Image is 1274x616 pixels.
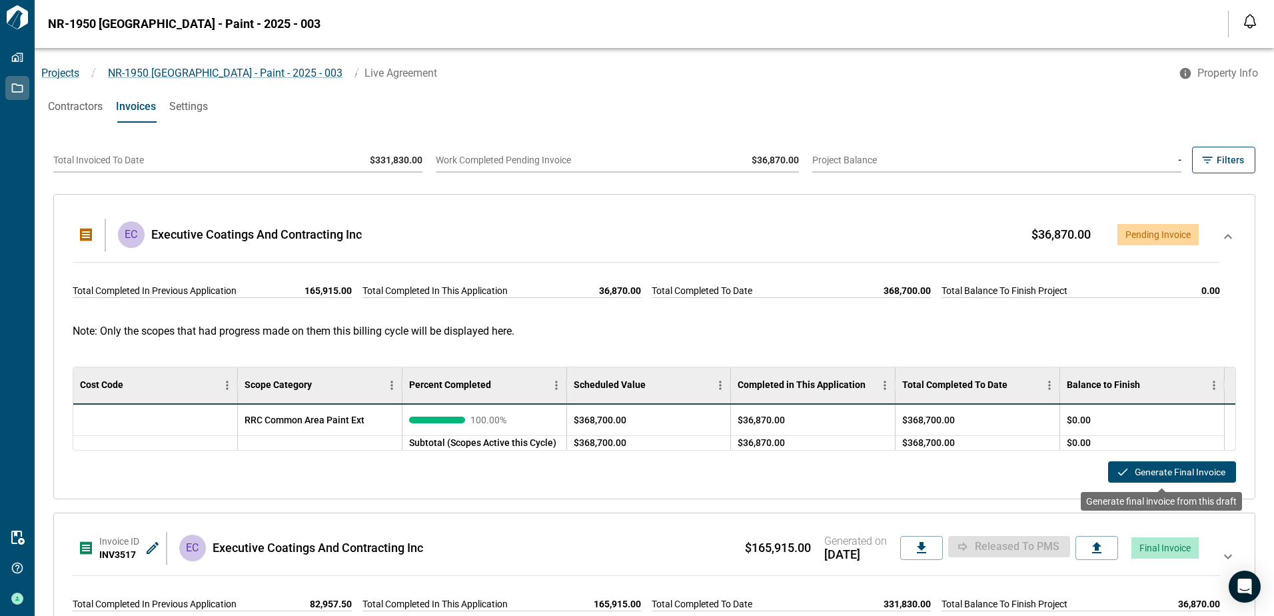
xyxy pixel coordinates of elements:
[80,379,123,391] div: Cost Code
[73,325,1236,337] p: Note: Only the scopes that had progress made on them this billing cycle will be displayed here.
[574,436,626,449] span: $368,700.00
[812,155,877,165] span: Project Balance
[35,91,1274,123] div: base tabs
[362,597,508,611] span: Total Completed In This Application
[370,155,422,165] span: $331,830.00
[942,284,1067,297] span: Total Balance To Finish Project
[116,100,156,113] span: Invoices
[710,375,730,395] button: Menu
[99,536,139,547] span: Invoice ID
[48,17,320,31] span: NR-1950 [GEOGRAPHIC_DATA] - Paint - 2025 - 003
[151,228,362,241] span: Executive Coatings And Contracting Inc
[41,67,79,79] a: Projects
[738,436,785,449] span: $36,870.00
[1229,571,1261,603] div: Open Intercom Messenger
[1197,67,1258,80] span: Property Info
[902,436,955,449] span: $368,700.00
[1067,436,1091,449] span: $0.00
[1239,11,1261,32] button: Open notification feed
[594,597,641,611] span: 165,915.00
[364,67,437,79] span: Live Agreement
[574,379,646,391] div: Scheduled Value
[875,375,895,395] button: Menu
[1007,376,1026,395] button: Sort
[402,367,567,404] div: Percent Completed
[738,379,866,391] div: Completed in This Application
[213,541,423,555] span: Executive Coatings And Contracting Inc
[599,284,641,297] span: 36,870.00
[896,367,1060,404] div: Total Completed To Date
[169,100,208,113] span: Settings
[1125,229,1191,240] span: Pending Invoice
[884,284,931,297] span: 368,700.00
[125,227,137,243] p: EC
[73,284,237,297] span: Total Completed In Previous Application
[245,413,364,427] span: RRC Common Area Paint Ext
[942,597,1067,611] span: Total Balance To Finish Project
[382,375,402,395] button: Menu
[108,67,342,79] span: NR-1950 [GEOGRAPHIC_DATA] - Paint - 2025 - 003
[35,65,1171,81] nav: breadcrumb
[1108,461,1236,483] button: Generate Final Invoice
[305,284,352,297] span: 165,915.00
[546,375,566,395] button: Menu
[409,379,491,391] div: Percent Completed
[902,413,955,427] span: $368,700.00
[884,597,931,611] span: 331,830.00
[362,284,508,297] span: Total Completed In This Application
[1067,379,1140,391] div: Balance to Finish
[731,367,896,404] div: Completed in This Application
[1178,597,1220,611] span: 36,870.00
[1192,147,1255,173] button: Filters
[1178,155,1181,165] span: -
[1039,375,1059,395] button: Menu
[1171,61,1269,85] button: Property Info
[470,415,510,425] span: 100.00 %
[1067,413,1091,427] span: $0.00
[567,367,732,404] div: Scheduled Value
[738,413,785,427] span: $36,870.00
[745,541,811,555] span: $165,915.00
[245,379,312,391] div: Scope Category
[902,379,1007,391] div: Total Completed To Date
[574,413,626,427] span: $368,700.00
[238,367,402,404] div: Scope Category
[1204,375,1224,395] button: Menu
[53,155,144,165] span: Total Invoiced To Date
[824,548,887,561] span: [DATE]
[99,549,136,560] span: INV3517
[186,540,199,556] p: EC
[1139,543,1191,553] span: Final Invoice
[752,155,799,165] span: $36,870.00
[67,205,1241,311] div: ECExecutive Coatings And Contracting Inc $36,870.00Pending InvoiceTotal Completed In Previous App...
[1031,228,1091,241] span: $36,870.00
[652,597,752,611] span: Total Completed To Date
[1217,153,1244,167] span: Filters
[73,597,237,611] span: Total Completed In Previous Application
[310,597,352,611] span: 82,957.50
[436,155,571,165] span: Work Completed Pending Invoice
[1060,367,1225,404] div: Balance to Finish
[1201,284,1220,297] span: 0.00
[73,367,238,404] div: Cost Code
[824,535,887,548] span: Generated on
[1086,496,1237,507] span: Generate final invoice from this draft
[652,284,752,297] span: Total Completed To Date
[409,437,556,448] span: Subtotal (Scopes Active this Cycle)
[48,100,103,113] span: Contractors
[217,375,237,395] button: Menu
